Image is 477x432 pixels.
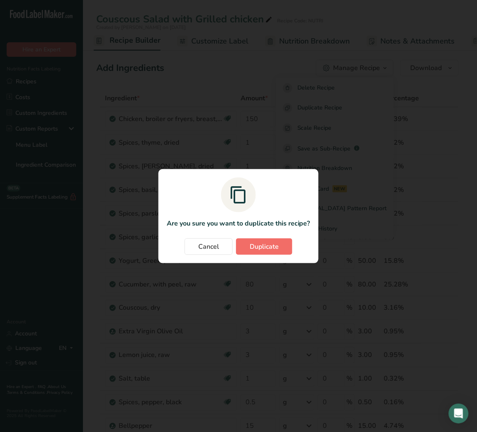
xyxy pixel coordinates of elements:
div: Open Intercom Messenger [449,404,469,424]
span: Duplicate [250,242,279,252]
button: Duplicate [236,238,292,255]
p: Are you sure you want to duplicate this recipe? [167,218,310,228]
button: Cancel [185,238,233,255]
span: Cancel [198,242,219,252]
